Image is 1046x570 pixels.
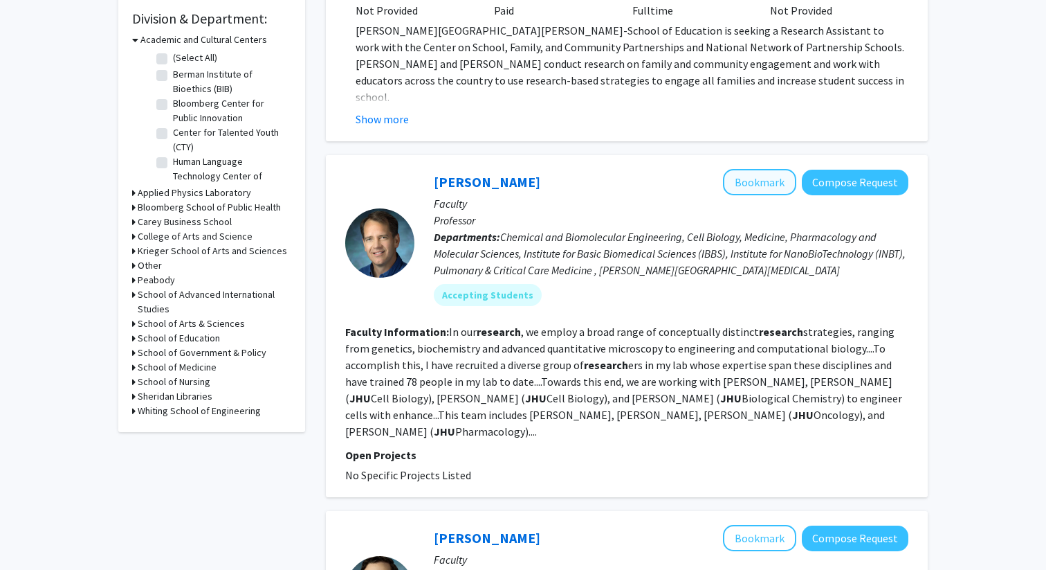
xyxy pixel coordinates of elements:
[140,33,267,47] h3: Academic and Cultural Centers
[434,551,908,568] p: Faculty
[356,22,908,105] p: [PERSON_NAME][GEOGRAPHIC_DATA][PERSON_NAME]-School of Education is seeking a Research Assistant t...
[173,51,217,65] label: (Select All)
[345,325,449,339] b: Faculty Information:
[802,170,908,195] button: Compose Request to Doug Robinson
[356,2,473,19] div: Not Provided
[138,346,266,360] h3: School of Government & Policy
[434,529,540,546] a: [PERSON_NAME]
[138,258,162,273] h3: Other
[138,244,287,258] h3: Krieger School of Arts and Sciences
[132,10,291,27] h2: Division & Department:
[723,525,796,551] button: Add Panagis Galiatsatos to Bookmarks
[802,526,908,551] button: Compose Request to Panagis Galiatsatos
[173,154,288,198] label: Human Language Technology Center of Excellence (HLTCOE)
[525,391,547,405] b: JHU
[173,67,288,96] label: Berman Institute of Bioethics (BIB)
[138,200,281,215] h3: Bloomberg School of Public Health
[173,125,288,154] label: Center for Talented Youth (CTY)
[720,391,742,405] b: JHU
[723,169,796,195] button: Add Doug Robinson to Bookmarks
[138,186,251,200] h3: Applied Physics Laboratory
[792,408,814,422] b: JHU
[434,230,500,244] b: Departments:
[138,215,232,229] h3: Carey Business School
[138,229,253,244] h3: College of Arts and Science
[345,447,908,463] p: Open Projects
[584,358,628,372] b: research
[434,425,455,438] b: JHU
[138,273,175,287] h3: Peabody
[345,468,471,482] span: No Specific Projects Listed
[138,375,210,389] h3: School of Nursing
[434,212,908,229] p: Professor
[356,111,409,127] button: Show more
[138,360,217,375] h3: School of Medicine
[434,230,906,277] span: Chemical and Biomolecular Engineering, Cell Biology, Medicine, Pharmacology and Molecular Science...
[477,325,521,339] b: research
[759,325,803,339] b: research
[138,404,261,418] h3: Whiting School of Engineering
[138,389,212,404] h3: Sheridan Libraries
[138,317,245,331] h3: School of Arts & Sciences
[138,287,291,317] h3: School of Advanced International Studies
[434,173,540,190] a: [PERSON_NAME]
[138,331,220,346] h3: School of Education
[173,96,288,125] label: Bloomberg Center for Public Innovation
[10,508,59,560] iframe: Chat
[434,284,542,306] mat-chip: Accepting Students
[434,195,908,212] p: Faculty
[345,325,902,438] fg-read-more: In our , we employ a broad range of conceptually distinct strategies, ranging from genetics, bioc...
[349,391,371,405] b: JHU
